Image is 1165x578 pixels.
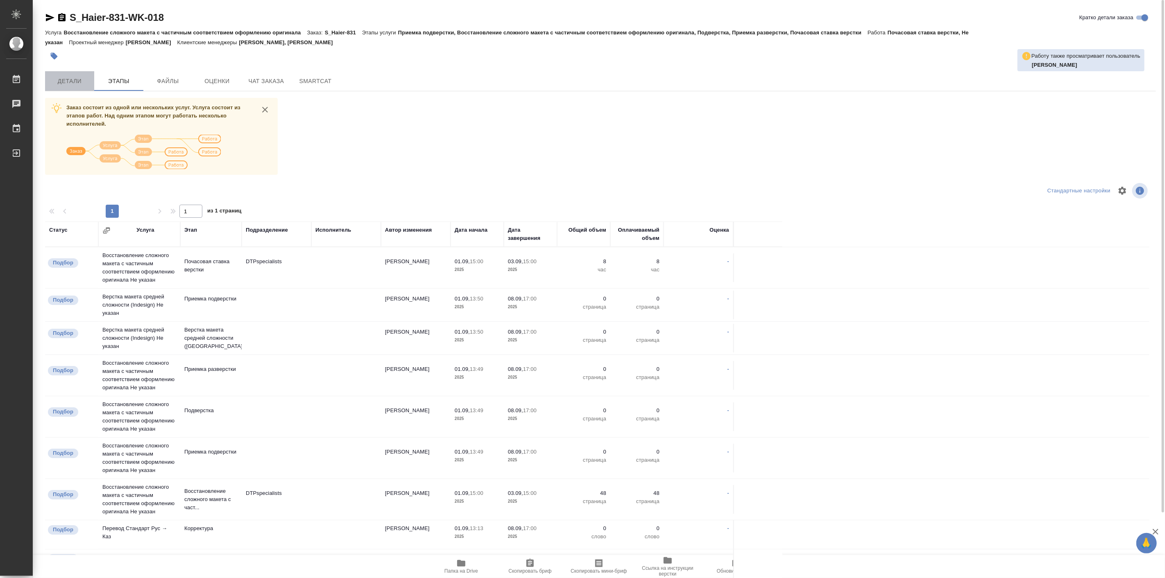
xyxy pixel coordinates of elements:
td: Восстановление сложного макета с частичным соответствием оформлению оригинала Не указан [98,438,180,479]
p: Подбор [53,449,73,457]
a: - [728,296,729,302]
a: - [728,366,729,372]
p: 03.09, [508,258,523,264]
p: Подверстка [184,406,238,415]
p: S_Haier-831 [325,29,362,36]
p: 2025 [508,266,553,274]
button: 🙏 [1136,533,1157,553]
span: из 1 страниц [207,206,242,218]
div: Подразделение [246,226,288,234]
p: 17:00 [523,329,537,335]
div: Общий объем [569,226,606,234]
p: 0 [614,553,660,562]
p: страница [561,303,606,311]
p: страница [614,415,660,423]
p: слово [614,533,660,541]
p: 08.09, [508,554,523,560]
span: Чат заказа [247,76,286,86]
p: страница [614,336,660,344]
p: 0 [561,295,606,303]
p: 2025 [508,415,553,423]
span: Ссылка на инструкции верстки [638,565,697,577]
p: 8 [614,257,660,266]
td: [PERSON_NAME] [381,485,451,514]
p: 13:13 [470,525,483,531]
td: Восстановление сложного макета с частичным соответствием оформлению оригинала Не указан [98,355,180,396]
p: 0 [561,365,606,373]
span: Оценки [197,76,237,86]
p: страница [614,303,660,311]
a: S_Haier-831-WK-018 [70,12,164,23]
p: Подбор [53,490,73,499]
div: Исполнитель [315,226,351,234]
p: страница [561,336,606,344]
p: Услуга [45,29,63,36]
td: Восстановление сложного макета с частичным соответствием оформлению оригинала Не указан [98,247,180,288]
td: Верстка макета средней сложности (Indesign) Не указан [98,289,180,321]
p: Работа [868,29,888,36]
div: Оценка [709,226,729,234]
p: 13:49 [470,407,483,413]
button: Ссылка на инструкции верстки [633,555,702,578]
p: страница [614,497,660,506]
p: Восстановление сложного макета с част... [184,487,238,512]
p: Подбор [53,526,73,534]
button: Папка на Drive [427,555,496,578]
span: Настроить таблицу [1113,181,1132,201]
p: Приемка разверстки [184,365,238,373]
p: страница [561,373,606,382]
p: 2025 [508,303,553,311]
td: Восстановление сложного макета с частичным соответствием оформлению оригинала Не указан [98,479,180,520]
p: 01.09, [455,449,470,455]
p: 17:00 [523,449,537,455]
p: 2025 [455,456,500,464]
a: - [728,407,729,413]
p: 17:00 [523,525,537,531]
td: [PERSON_NAME] [381,444,451,472]
p: час [614,266,660,274]
p: 2025 [508,497,553,506]
td: [PERSON_NAME] [381,549,451,578]
p: 01.09, [455,258,470,264]
p: [PERSON_NAME], [PERSON_NAME] [239,39,339,45]
a: - [728,258,729,264]
p: Редактура [184,553,238,562]
td: [PERSON_NAME] [381,291,451,319]
a: - [728,525,729,531]
p: 0 [614,448,660,456]
button: Скопировать ссылку для ЯМессенджера [45,13,55,23]
p: 17:00 [523,554,537,560]
p: Подбор [53,555,73,563]
div: Оплачиваемый объем [614,226,660,242]
p: 0 [561,448,606,456]
p: 01.09, [455,296,470,302]
td: Восстановление сложного макета с частичным соответствием оформлению оригинала Не указан [98,396,180,437]
p: страница [561,497,606,506]
span: Скопировать мини-бриф [571,568,627,574]
p: Приемка подверстки, Восстановление сложного макета с частичным соответствием оформлению оригинала... [398,29,868,36]
p: 8 [561,257,606,266]
p: 0 [614,328,660,336]
div: Автор изменения [385,226,432,234]
p: 2025 [508,456,553,464]
p: 0 [614,295,660,303]
div: split button [1045,185,1113,197]
button: Добавить тэг [45,47,63,65]
p: Подбор [53,259,73,267]
p: 0 [561,328,606,336]
p: 48 [614,489,660,497]
p: Почасовая ставка верстки [184,257,238,274]
p: Подбор [53,296,73,304]
span: Файлы [148,76,188,86]
p: Заказ: [307,29,325,36]
button: Скопировать бриф [496,555,564,578]
td: DTPspecialists [242,253,311,282]
p: страница [614,373,660,382]
p: 15:00 [523,258,537,264]
p: 01.09, [455,366,470,372]
p: 08.09, [508,366,523,372]
p: 2025 [455,336,500,344]
td: Перевод Стандарт Рус → Каз [98,520,180,549]
a: - [728,329,729,335]
p: час [561,266,606,274]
